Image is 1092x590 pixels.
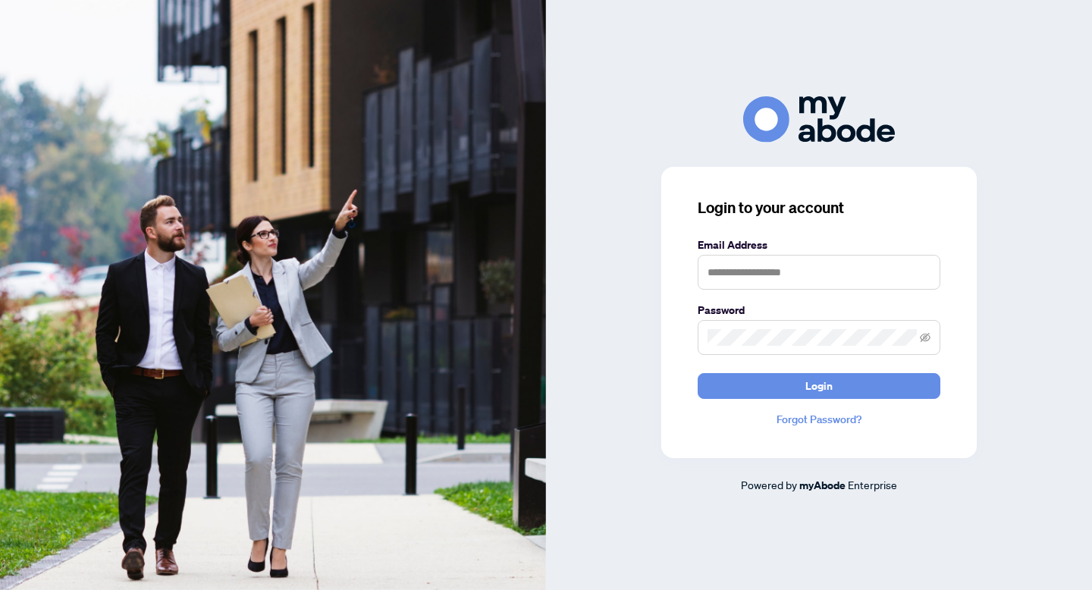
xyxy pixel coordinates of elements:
[743,96,895,143] img: ma-logo
[698,197,940,218] h3: Login to your account
[698,237,940,253] label: Email Address
[920,332,930,343] span: eye-invisible
[698,373,940,399] button: Login
[848,478,897,491] span: Enterprise
[799,477,846,494] a: myAbode
[698,411,940,428] a: Forgot Password?
[805,374,833,398] span: Login
[741,478,797,491] span: Powered by
[698,302,940,319] label: Password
